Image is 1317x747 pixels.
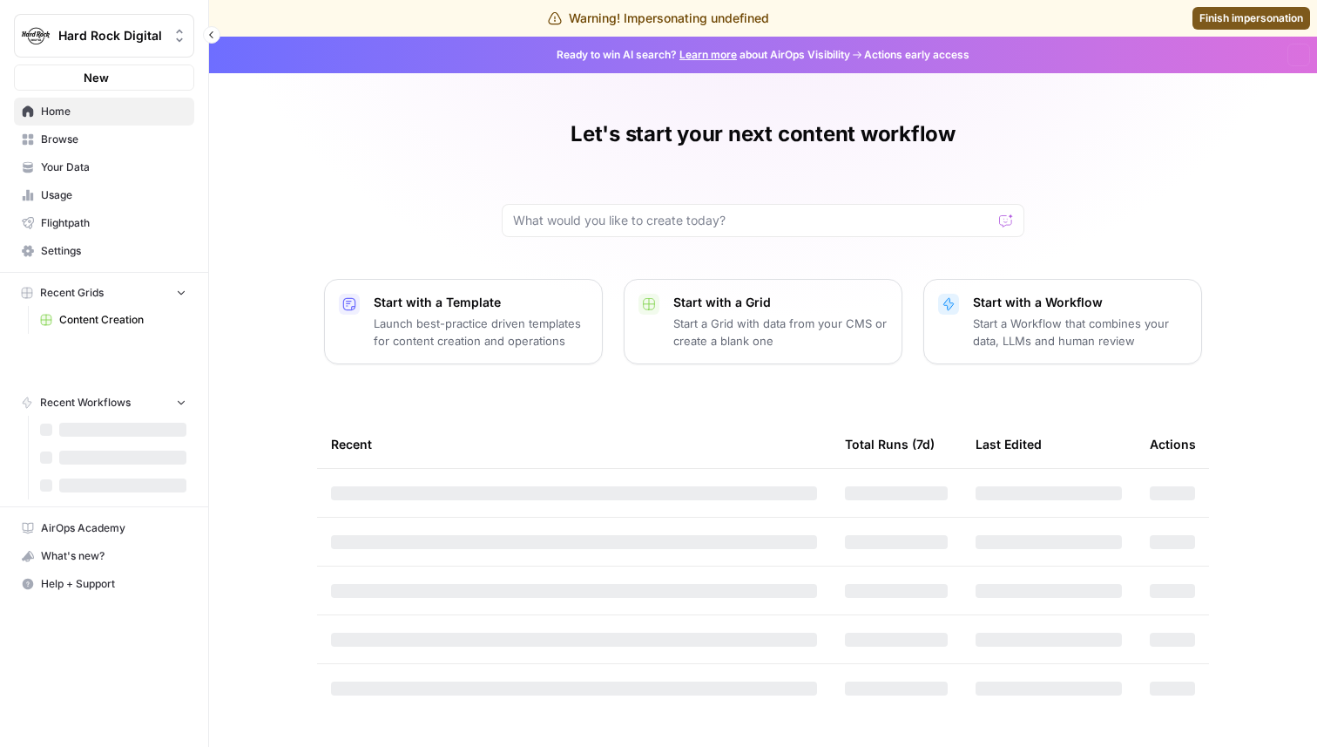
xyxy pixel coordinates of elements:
[41,160,186,175] span: Your Data
[14,98,194,126] a: Home
[40,285,104,301] span: Recent Grids
[374,315,588,350] p: Launch best-practice driven templates for content creation and operations
[41,132,186,147] span: Browse
[41,243,186,259] span: Settings
[41,104,186,119] span: Home
[41,187,186,203] span: Usage
[973,315,1187,350] p: Start a Workflow that combines your data, LLMs and human review
[845,420,935,468] div: Total Runs (7d)
[374,294,588,311] p: Start with a Template
[14,542,194,570] button: What's new?
[41,520,186,536] span: AirOps Academy
[14,390,194,416] button: Recent Workflows
[624,279,902,364] button: Start with a GridStart a Grid with data from your CMS or create a blank one
[324,279,603,364] button: Start with a TemplateLaunch best-practice driven templates for content creation and operations
[59,312,186,328] span: Content Creation
[14,237,194,265] a: Settings
[14,153,194,181] a: Your Data
[923,279,1202,364] button: Start with a WorkflowStart a Workflow that combines your data, LLMs and human review
[20,20,51,51] img: Hard Rock Digital Logo
[14,209,194,237] a: Flightpath
[41,215,186,231] span: Flightpath
[14,126,194,153] a: Browse
[571,120,956,148] h1: Let's start your next content workflow
[673,315,888,350] p: Start a Grid with data from your CMS or create a blank one
[14,181,194,209] a: Usage
[14,570,194,598] button: Help + Support
[40,395,131,411] span: Recent Workflows
[41,576,186,592] span: Help + Support
[15,543,193,569] div: What's new?
[1192,7,1310,30] a: Finish impersonation
[14,514,194,542] a: AirOps Academy
[973,294,1187,311] p: Start with a Workflow
[513,212,992,229] input: What would you like to create today?
[84,69,109,86] span: New
[673,294,888,311] p: Start with a Grid
[864,47,969,63] span: Actions early access
[1150,420,1196,468] div: Actions
[548,10,769,27] div: Warning! Impersonating undefined
[679,48,737,61] a: Learn more
[14,280,194,306] button: Recent Grids
[1199,10,1303,26] span: Finish impersonation
[976,420,1042,468] div: Last Edited
[557,47,850,63] span: Ready to win AI search? about AirOps Visibility
[58,27,164,44] span: Hard Rock Digital
[14,65,194,91] button: New
[32,306,194,334] a: Content Creation
[331,420,817,468] div: Recent
[14,14,194,58] button: Workspace: Hard Rock Digital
